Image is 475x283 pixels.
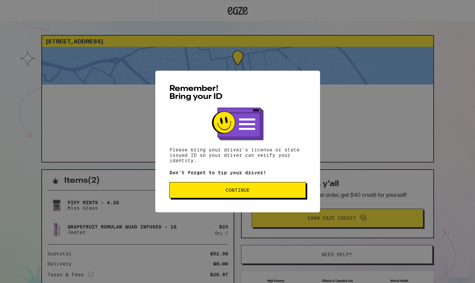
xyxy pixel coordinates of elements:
button: Continue [169,182,306,198]
span: Continue [226,188,250,192]
span: Remember! Bring your ID [169,85,223,101]
p: Please bring your driver's license or state issued ID so your driver can verify your identity. [169,147,306,163]
iframe: Button to launch messaging window [448,256,470,278]
p: Don't forget to tip your driver! [169,170,306,175]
